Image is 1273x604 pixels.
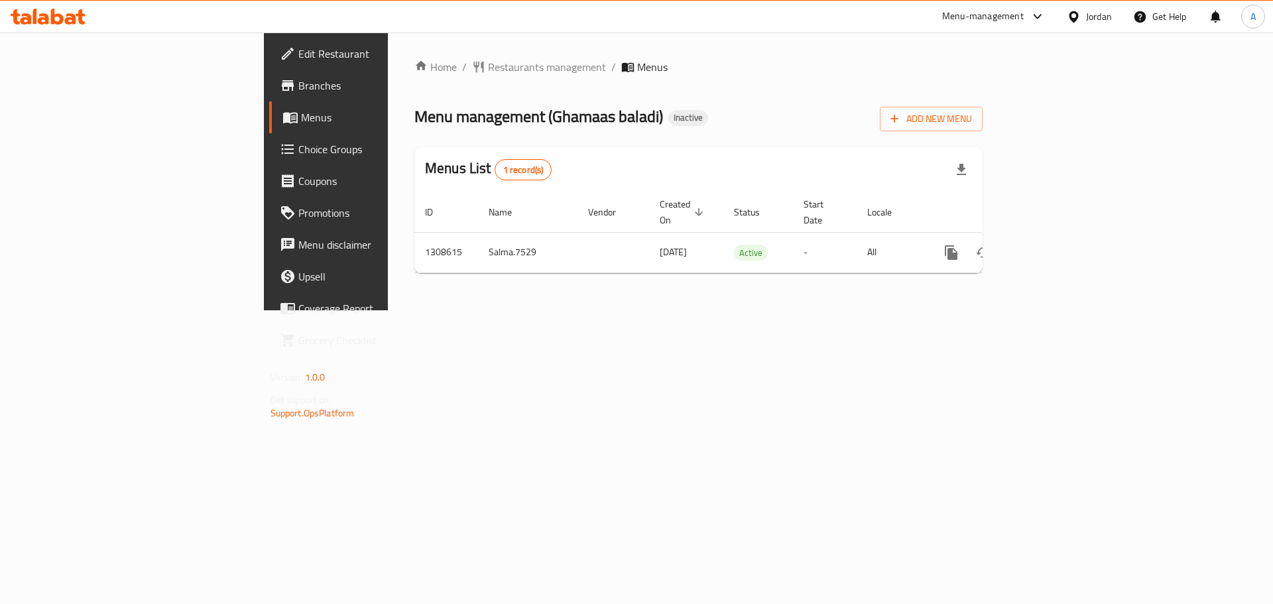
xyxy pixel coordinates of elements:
[668,112,708,123] span: Inactive
[472,59,606,75] a: Restaurants management
[793,232,857,272] td: -
[660,243,687,261] span: [DATE]
[425,204,450,220] span: ID
[668,110,708,126] div: Inactive
[271,404,355,422] a: Support.OpsPlatform
[298,141,466,157] span: Choice Groups
[495,159,552,180] div: Total records count
[269,197,477,229] a: Promotions
[271,391,332,408] span: Get support on:
[1086,9,1112,24] div: Jordan
[936,237,967,269] button: more
[414,59,983,75] nav: breadcrumb
[1250,9,1256,24] span: A
[269,101,477,133] a: Menus
[588,204,633,220] span: Vendor
[298,237,466,253] span: Menu disclaimer
[880,107,983,131] button: Add New Menu
[890,111,972,127] span: Add New Menu
[967,237,999,269] button: Change Status
[414,192,1073,273] table: enhanced table
[734,204,777,220] span: Status
[925,192,1073,233] th: Actions
[637,59,668,75] span: Menus
[269,229,477,261] a: Menu disclaimer
[660,196,707,228] span: Created On
[269,38,477,70] a: Edit Restaurant
[298,332,466,348] span: Grocery Checklist
[804,196,841,228] span: Start Date
[271,369,303,386] span: Version:
[298,46,466,62] span: Edit Restaurant
[301,109,466,125] span: Menus
[734,245,768,261] span: Active
[489,204,529,220] span: Name
[269,165,477,197] a: Coupons
[269,261,477,292] a: Upsell
[269,324,477,356] a: Grocery Checklist
[942,9,1024,25] div: Menu-management
[269,292,477,324] a: Coverage Report
[488,59,606,75] span: Restaurants management
[867,204,909,220] span: Locale
[425,158,552,180] h2: Menus List
[611,59,616,75] li: /
[298,269,466,284] span: Upsell
[298,173,466,189] span: Coupons
[305,369,326,386] span: 1.0.0
[298,300,466,316] span: Coverage Report
[945,154,977,186] div: Export file
[298,205,466,221] span: Promotions
[414,101,663,131] span: Menu management ( Ghamaas baladi )
[298,78,466,93] span: Branches
[269,70,477,101] a: Branches
[269,133,477,165] a: Choice Groups
[495,164,552,176] span: 1 record(s)
[478,232,577,272] td: Salma.7529
[857,232,925,272] td: All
